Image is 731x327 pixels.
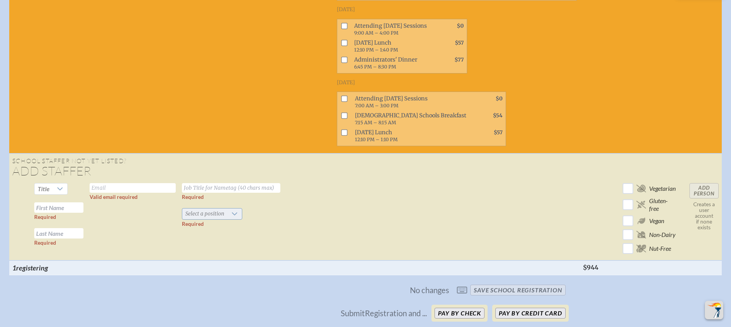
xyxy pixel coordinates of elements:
[351,55,433,72] span: Administrators' Dinner
[457,23,464,29] span: $0
[352,127,472,144] span: [DATE] Lunch
[354,30,398,36] span: 9:00 AM – 4:00 PM
[34,228,83,239] input: Last Name
[35,184,53,194] span: Title
[16,264,48,272] span: registering
[496,95,503,102] span: $0
[706,302,722,318] img: To the top
[90,194,138,200] label: Valid email required
[182,209,227,219] span: Select a position
[355,120,396,125] span: 7:15 AM – 8:15 AM
[410,286,449,294] span: No changes
[705,301,723,319] button: Scroll Top
[34,202,83,213] input: First Name
[354,64,396,70] span: 6:45 PM – 8:30 PM
[9,260,87,275] th: 1
[649,185,676,192] span: Vegetarian
[493,112,503,119] span: $54
[90,183,176,193] input: Email
[337,79,355,86] span: [DATE]
[352,93,472,110] span: Attending [DATE] Sessions
[341,309,427,317] p: Submit Registration and ...
[649,217,664,225] span: Vegan
[649,197,677,212] span: Gluten-free
[355,137,398,142] span: 12:10 PM – 1:10 PM
[455,57,464,63] span: $77
[182,221,204,227] label: Required
[351,38,433,55] span: [DATE] Lunch
[34,240,56,246] label: Required
[351,21,433,38] span: Attending [DATE] Sessions
[435,308,485,319] button: Pay by Check
[355,103,398,108] span: 7:00 AM – 3:00 PM
[352,110,472,127] span: [DEMOGRAPHIC_DATA] Schools Breakfast
[38,185,50,192] span: Title
[182,183,280,193] input: Job Title for Nametag (40 chars max)
[494,129,503,136] span: $57
[337,6,355,13] span: [DATE]
[182,194,204,200] label: Required
[455,40,464,46] span: $57
[649,231,676,239] span: Non-Dairy
[689,202,719,230] p: Creates a user account if none exists
[649,245,671,252] span: Nut-Free
[495,308,565,319] button: Pay by Credit Card
[580,260,619,275] th: $944
[34,214,56,220] label: Required
[354,47,398,53] span: 12:10 PM – 1:40 PM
